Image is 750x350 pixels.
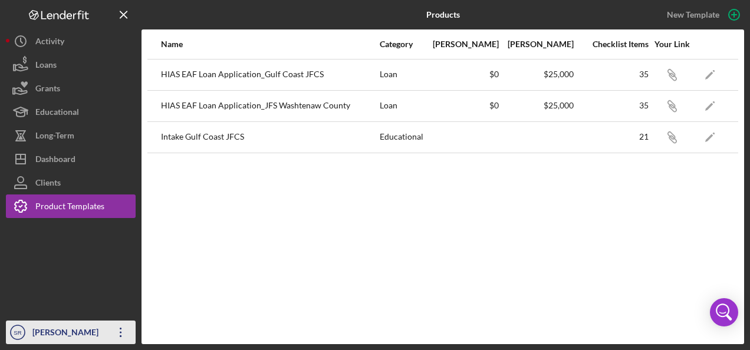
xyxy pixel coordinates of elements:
div: [PERSON_NAME] [29,321,106,347]
div: Grants [35,77,60,103]
div: $25,000 [500,70,574,79]
div: 35 [575,70,649,79]
div: $0 [425,70,499,79]
button: Clients [6,171,136,194]
div: [PERSON_NAME] [425,39,499,49]
div: Loans [35,53,57,80]
button: Educational [6,100,136,124]
div: Dashboard [35,147,75,174]
div: $0 [425,101,499,110]
div: Activity [35,29,64,56]
div: HIAS EAF Loan Application_Gulf Coast JFCS [161,60,379,90]
div: New Template [667,6,719,24]
div: Product Templates [35,194,104,221]
div: [PERSON_NAME] [500,39,574,49]
div: $25,000 [500,101,574,110]
div: Loan [380,60,424,90]
div: Your Link [650,39,694,49]
div: Intake Gulf Coast JFCS [161,123,379,152]
div: Clients [35,171,61,197]
b: Products [426,10,460,19]
div: Checklist Items [575,39,649,49]
button: SR[PERSON_NAME] [6,321,136,344]
div: Category [380,39,424,49]
div: Educational [380,123,424,152]
div: 21 [575,132,649,141]
button: New Template [660,6,744,24]
button: Activity [6,29,136,53]
button: Dashboard [6,147,136,171]
div: Long-Term [35,124,74,150]
div: Name [161,39,379,49]
div: Educational [35,100,79,127]
div: Open Intercom Messenger [710,298,738,326]
button: Loans [6,53,136,77]
div: HIAS EAF Loan Application_JFS Washtenaw County [161,91,379,121]
button: Product Templates [6,194,136,218]
button: Long-Term [6,124,136,147]
button: Grants [6,77,136,100]
div: 35 [575,101,649,110]
div: Loan [380,91,424,121]
text: SR [14,329,21,336]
